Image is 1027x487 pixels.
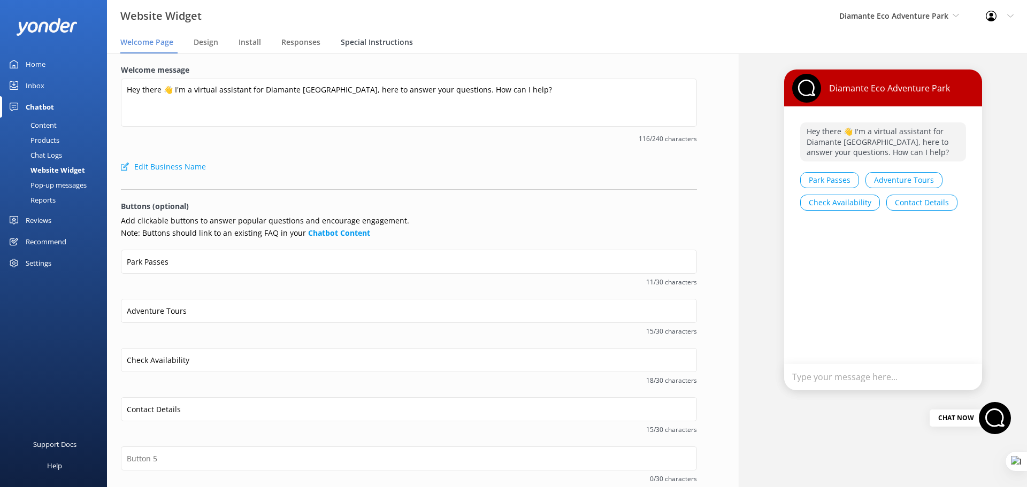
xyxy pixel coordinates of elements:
span: 11/30 characters [121,277,697,287]
button: Check Availability [800,195,880,211]
span: Special Instructions [341,37,413,48]
button: Park Passes [800,172,859,188]
button: Adventure Tours [865,172,942,188]
div: Chat Now [930,409,983,427]
button: Edit Business Name [121,156,206,177]
label: Welcome message [121,64,697,76]
div: Type your message here... [784,364,982,390]
div: Products [6,133,59,148]
div: Chatbot [26,96,54,118]
span: 116/240 characters [121,134,697,144]
div: Settings [26,252,51,274]
p: Buttons (optional) [121,200,697,212]
div: Pop-up messages [6,177,87,192]
input: Button 3 [121,348,697,372]
div: Recommend [26,231,66,252]
div: Reports [6,192,56,207]
span: Responses [281,37,320,48]
span: Diamante Eco Adventure Park [839,11,948,21]
p: Add clickable buttons to answer popular questions and encourage engagement. Note: Buttons should ... [121,215,697,239]
img: yonder-white-logo.png [16,18,78,36]
input: Button 2 [121,299,697,323]
span: Welcome Page [120,37,173,48]
a: Chatbot Content [308,228,370,238]
p: Hey there 👋 I'm a virtual assistant for Diamante [GEOGRAPHIC_DATA], here to answer your questions... [800,122,966,161]
div: Chat Logs [6,148,62,163]
span: 0/30 characters [121,474,697,484]
textarea: Hey there 👋 I'm a virtual assistant for Diamante [GEOGRAPHIC_DATA], here to answer your questions... [121,79,697,127]
a: Pop-up messages [6,177,107,192]
a: Content [6,118,107,133]
span: Install [239,37,261,48]
div: Website Widget [6,163,85,177]
h3: Website Widget [120,7,202,25]
div: Content [6,118,57,133]
span: Design [194,37,218,48]
span: 15/30 characters [121,326,697,336]
input: Button 1 [121,250,697,274]
div: Inbox [26,75,44,96]
div: Support Docs [33,434,76,455]
div: Home [26,53,45,75]
input: Button 5 [121,446,697,470]
a: Reports [6,192,107,207]
a: Website Widget [6,163,107,177]
a: Chat Logs [6,148,107,163]
span: 15/30 characters [121,424,697,435]
button: Contact Details [886,195,957,211]
input: Button 4 [121,397,697,421]
a: Products [6,133,107,148]
div: Help [47,455,62,476]
p: Diamante Eco Adventure Park [821,82,950,94]
span: 18/30 characters [121,375,697,385]
div: Reviews [26,210,51,231]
